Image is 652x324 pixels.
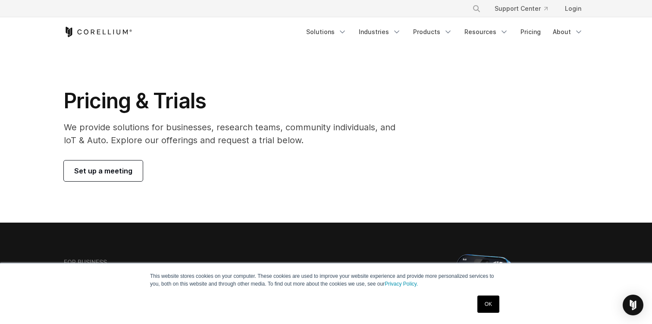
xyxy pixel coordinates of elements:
[74,166,132,176] span: Set up a meeting
[301,24,588,40] div: Navigation Menu
[64,121,407,147] p: We provide solutions for businesses, research teams, community individuals, and IoT & Auto. Explo...
[64,88,407,114] h1: Pricing & Trials
[408,24,458,40] a: Products
[469,1,484,16] button: Search
[354,24,406,40] a: Industries
[64,27,132,37] a: Corellium Home
[301,24,352,40] a: Solutions
[462,1,588,16] div: Navigation Menu
[558,1,588,16] a: Login
[150,272,502,288] p: This website stores cookies on your computer. These cookies are used to improve your website expe...
[385,281,418,287] a: Privacy Policy.
[515,24,546,40] a: Pricing
[477,296,499,313] a: OK
[64,160,143,181] a: Set up a meeting
[459,24,514,40] a: Resources
[488,1,555,16] a: Support Center
[623,295,643,315] div: Open Intercom Messenger
[548,24,588,40] a: About
[64,258,107,266] h6: FOR BUSINESS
